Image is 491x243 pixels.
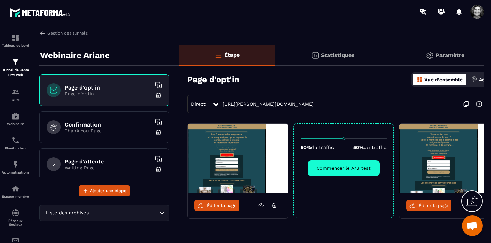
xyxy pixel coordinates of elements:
input: Search for option [90,209,158,217]
img: dashboard-orange.40269519.svg [417,76,423,83]
a: automationsautomationsAutomatisations [2,155,29,179]
p: Réseaux Sociaux [2,219,29,226]
span: Éditer la page [207,203,237,208]
a: [URL][PERSON_NAME][DOMAIN_NAME] [222,101,314,107]
p: CRM [2,98,29,102]
img: stats.20deebd0.svg [311,51,319,59]
img: social-network [11,209,20,217]
button: Commencer le A/B test [308,160,380,176]
img: arrow [39,30,46,36]
p: Waiting Page [65,165,151,170]
span: Direct [191,101,206,107]
img: setting-gr.5f69749f.svg [426,51,434,59]
span: Liste des archives [44,209,90,217]
p: 50% [353,144,387,150]
p: Automatisations [2,170,29,174]
h6: Page d'opt'in [65,84,151,91]
h3: Page d'opt'in [187,75,239,84]
span: du traffic [311,144,334,150]
img: automations [11,160,20,169]
a: formationformationCRM [2,83,29,107]
p: Espace membre [2,195,29,198]
span: Éditer la page [419,203,448,208]
p: Webinaire [2,122,29,126]
a: automationsautomationsWebinaire [2,107,29,131]
p: Tableau de bord [2,44,29,47]
p: Planificateur [2,146,29,150]
p: Paramètre [436,52,464,58]
a: formationformationTunnel de vente Site web [2,53,29,83]
img: formation [11,58,20,66]
img: automations [11,185,20,193]
p: Étape [224,52,240,58]
span: du traffic [364,144,387,150]
p: Vue d'ensemble [424,77,463,82]
img: actions.d6e523a2.png [471,76,478,83]
img: trash [155,129,162,136]
a: Éditer la page [406,200,451,211]
img: automations [11,112,20,120]
img: formation [11,34,20,42]
img: image [188,124,288,193]
img: formation [11,88,20,96]
img: bars-o.4a397970.svg [214,51,222,59]
p: Page d'optin [65,91,151,96]
img: arrow-next.bcc2205e.svg [473,97,486,111]
img: scheduler [11,136,20,144]
a: Gestion des tunnels [39,30,88,36]
img: trash [155,92,162,99]
button: Ajouter une étape [79,185,130,196]
img: logo [10,6,72,19]
p: Thank You Page [65,128,151,133]
a: social-networksocial-networkRéseaux Sociaux [2,204,29,232]
h6: Confirmation [65,121,151,128]
div: Ouvrir le chat [462,215,483,236]
img: trash [155,166,162,173]
p: Tunnel de vente Site web [2,68,29,77]
div: Search for option [39,205,169,221]
a: schedulerschedulerPlanificateur [2,131,29,155]
h6: Page d'attente [65,158,151,165]
p: 50% [301,144,334,150]
p: Statistiques [321,52,355,58]
span: Ajouter une étape [90,187,126,194]
a: automationsautomationsEspace membre [2,179,29,204]
a: formationformationTableau de bord [2,28,29,53]
p: Webinaire Ariane [40,48,110,62]
a: Éditer la page [194,200,239,211]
